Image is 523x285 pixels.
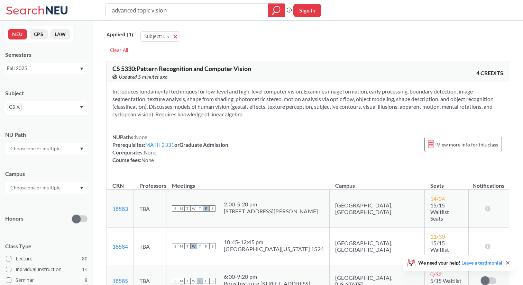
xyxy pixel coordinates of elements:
[224,239,324,246] div: 10:45 - 12:45 pm
[172,243,178,249] span: S
[209,278,215,284] span: S
[330,175,425,190] th: Campus
[5,242,88,250] span: Class Type
[430,195,445,202] span: 14 / 34
[5,182,88,194] div: Dropdown arrow
[437,140,498,149] span: View more info for this class
[5,89,88,97] div: Subject
[178,205,184,212] span: M
[197,278,203,284] span: T
[468,175,508,190] th: Notifications
[184,243,191,249] span: T
[144,33,169,39] span: Subject: CS
[30,29,48,39] button: CPS
[5,131,88,139] div: NU Path
[134,228,166,265] td: TBA
[80,148,83,150] svg: Dropdown arrow
[172,278,178,284] span: S
[5,143,88,154] div: Dropdown arrow
[330,228,425,265] td: [GEOGRAPHIC_DATA], [GEOGRAPHIC_DATA]
[209,243,215,249] span: S
[461,260,502,266] a: Leave a testimonial
[5,51,88,59] div: Semesters
[5,63,88,74] div: Fall 2025Dropdown arrow
[203,278,209,284] span: F
[178,278,184,284] span: M
[293,4,321,17] button: Sign In
[112,205,128,212] a: 18583
[166,175,330,190] th: Meetings
[134,190,166,228] td: TBA
[224,246,324,252] div: [GEOGRAPHIC_DATA][US_STATE] 1524
[430,271,442,277] span: 0 / 32
[145,142,174,148] a: MATH 2331
[430,233,445,240] span: 11 / 30
[112,88,503,118] section: Introduces fundamental techniques for low-level and high-level computer vision. Examines image fo...
[203,205,209,212] span: F
[17,106,20,109] svg: X to remove pill
[7,103,22,111] span: CSX to remove pill
[80,187,83,189] svg: Dropdown arrow
[209,205,215,212] span: S
[191,205,197,212] span: W
[6,265,88,274] label: Individual Instruction
[191,278,197,284] span: W
[112,133,228,164] div: NUPaths: Prerequisites: or Graduate Admission Corequisites: Course fees:
[5,170,88,178] div: Campus
[112,65,251,72] span: CS 5330 : Pattern Recognition and Computer Vision
[7,64,79,72] div: Fall 2025
[141,157,154,163] span: None
[51,29,70,39] button: LAW
[80,106,83,109] svg: Dropdown arrow
[8,29,27,39] button: NEU
[425,175,469,190] th: Seats
[6,254,88,263] label: Lecture
[112,243,128,250] a: 18584
[418,260,502,265] span: We need your help!
[107,45,131,55] div: Clear All
[82,266,88,273] span: 14
[112,182,124,189] div: CRN
[224,273,310,280] div: 6:00 - 9:20 pm
[7,184,65,192] input: Choose one or multiple
[107,31,135,38] span: Applied ( 1 ):
[112,277,128,284] a: 18585
[178,243,184,249] span: M
[184,278,191,284] span: T
[144,149,156,155] span: None
[7,144,65,153] input: Choose one or multiple
[111,5,263,16] input: Class, professor, course number, "phrase"
[197,243,203,249] span: T
[184,205,191,212] span: T
[140,31,180,42] button: Subject: CS
[224,201,318,208] div: 2:00 - 5:20 pm
[82,255,88,262] span: 80
[272,6,281,15] svg: magnifying glass
[5,101,88,115] div: CSX to remove pillDropdown arrow
[268,3,285,17] div: magnifying glass
[197,205,203,212] span: T
[476,69,503,77] span: 4 CREDITS
[191,243,197,249] span: W
[119,73,168,81] span: Updated 5 minutes ago
[5,215,24,223] p: Honors
[430,202,449,222] span: 15/15 Waitlist Seats
[203,243,209,249] span: F
[330,190,425,228] td: [GEOGRAPHIC_DATA], [GEOGRAPHIC_DATA]
[135,134,147,140] span: None
[80,68,83,70] svg: Dropdown arrow
[134,175,166,190] th: Professors
[85,276,88,284] span: 8
[6,276,88,285] label: Seminar
[224,208,318,215] div: [STREET_ADDRESS][PERSON_NAME]
[430,240,449,259] span: 15/15 Waitlist Seats
[172,205,178,212] span: S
